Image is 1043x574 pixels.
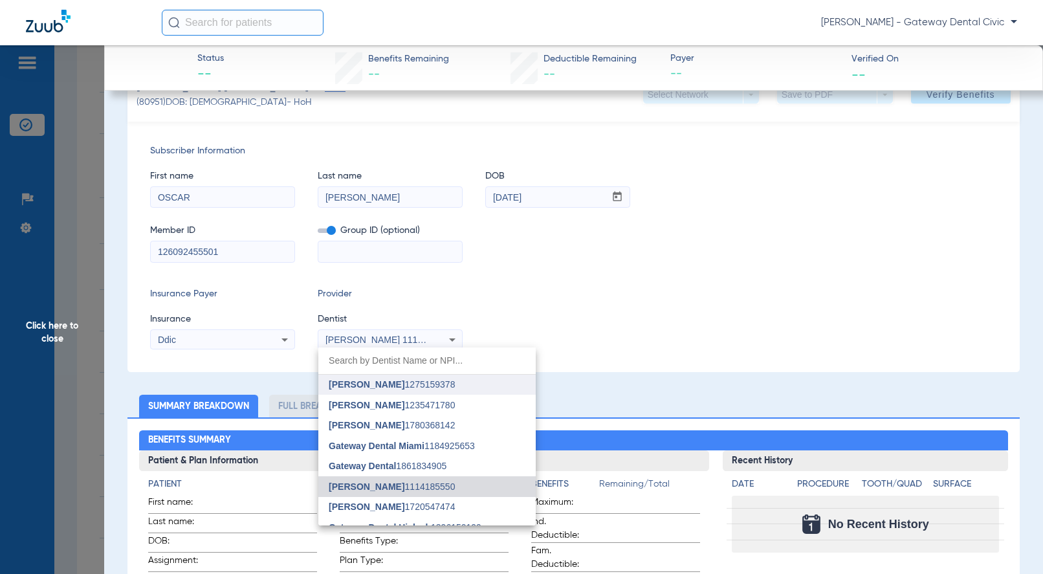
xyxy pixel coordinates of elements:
span: [PERSON_NAME] [329,420,404,430]
span: 1396150199 [329,523,481,532]
span: 1780368142 [329,421,455,430]
span: 1235471780 [329,401,455,410]
iframe: Chat Widget [978,512,1043,574]
span: 1720547474 [329,502,455,511]
input: dropdown search [318,348,536,374]
span: [PERSON_NAME] [329,481,404,492]
span: 1114185550 [329,482,455,491]
span: Gateway Dental Hialeah [329,522,431,533]
span: Gateway Dental [329,461,396,471]
span: 1275159378 [329,380,455,389]
span: [PERSON_NAME] [329,379,404,390]
span: 1861834905 [329,461,446,470]
span: [PERSON_NAME] [329,400,404,410]
span: [PERSON_NAME] [329,502,404,512]
span: Gateway Dental Miami [329,441,424,451]
span: 1184925653 [329,441,475,450]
